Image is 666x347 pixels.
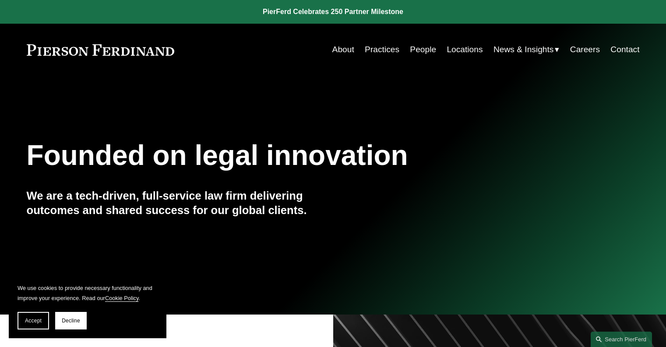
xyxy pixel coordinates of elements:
[18,283,158,303] p: We use cookies to provide necessary functionality and improve your experience. Read our .
[493,42,554,57] span: News & Insights
[55,312,87,329] button: Decline
[332,41,354,58] a: About
[27,140,538,172] h1: Founded on legal innovation
[570,41,600,58] a: Careers
[365,41,399,58] a: Practices
[62,318,80,324] span: Decline
[105,295,139,301] a: Cookie Policy
[493,41,560,58] a: folder dropdown
[410,41,436,58] a: People
[9,274,166,338] section: Cookie banner
[447,41,483,58] a: Locations
[610,41,639,58] a: Contact
[18,312,49,329] button: Accept
[27,189,333,217] h4: We are a tech-driven, full-service law firm delivering outcomes and shared success for our global...
[25,318,42,324] span: Accept
[591,332,652,347] a: Search this site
